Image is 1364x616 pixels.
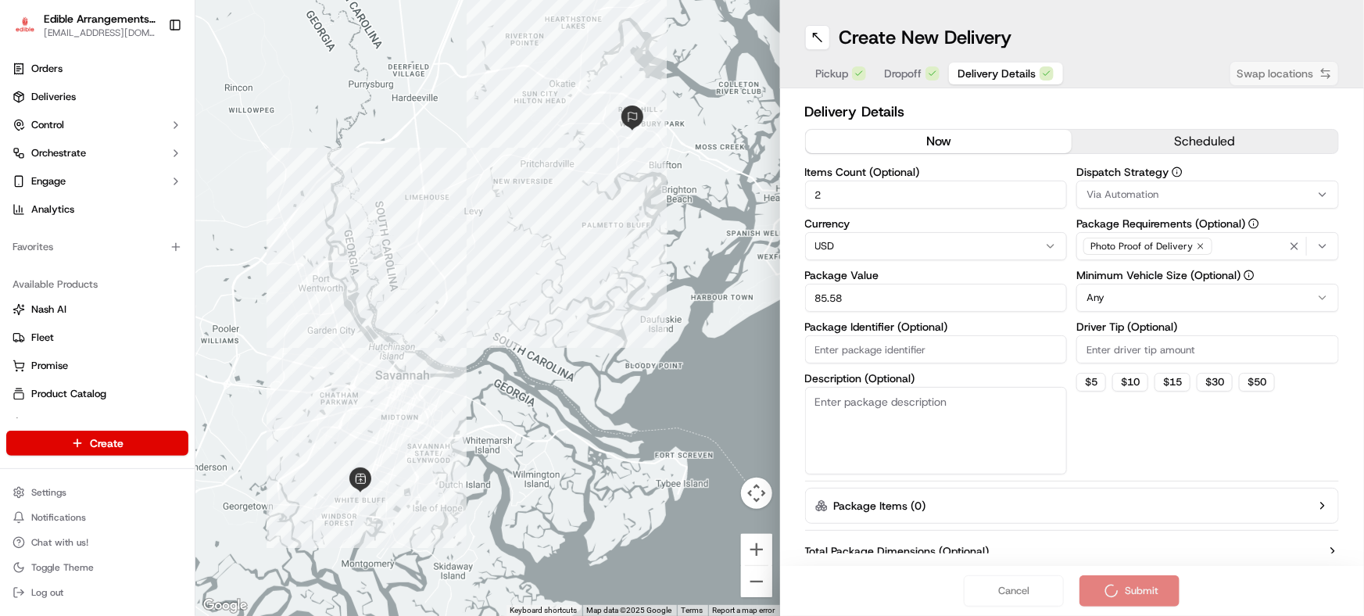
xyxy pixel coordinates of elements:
button: scheduled [1072,130,1338,153]
button: Edible Arrangements - [GEOGRAPHIC_DATA], [GEOGRAPHIC_DATA] [44,11,156,27]
button: Keyboard shortcuts [510,605,578,616]
button: Total Package Dimensions (Optional) [805,543,1340,559]
button: Promise [6,353,188,378]
button: $5 [1076,373,1106,392]
span: Orders [31,62,63,76]
div: Start new chat [53,149,256,165]
button: Returns [6,410,188,435]
a: Fleet [13,331,182,345]
span: Engage [31,174,66,188]
a: Returns [13,415,182,429]
label: Currency [805,218,1068,229]
span: Chat with us! [31,536,88,549]
img: Edible Arrangements - Savannah, GA [13,14,38,37]
span: Via Automation [1087,188,1158,202]
img: Google [199,596,251,616]
div: 💻 [132,228,145,241]
a: Orders [6,56,188,81]
button: $10 [1112,373,1148,392]
span: Control [31,118,64,132]
input: Enter package identifier [805,335,1068,364]
a: Product Catalog [13,387,182,401]
button: Control [6,113,188,138]
a: Promise [13,359,182,373]
span: Orchestrate [31,146,86,160]
span: Toggle Theme [31,561,94,574]
span: Settings [31,486,66,499]
a: Deliveries [6,84,188,109]
button: $15 [1155,373,1190,392]
button: Package Items (0) [805,488,1340,524]
a: 📗Knowledge Base [9,220,126,249]
span: Notifications [31,511,86,524]
button: Map camera controls [741,478,772,509]
span: Promise [31,359,68,373]
span: Pylon [156,265,189,277]
a: Report a map error [713,606,775,614]
a: Nash AI [13,303,182,317]
button: Product Catalog [6,381,188,406]
span: Dropoff [885,66,922,81]
div: Available Products [6,272,188,297]
label: Description (Optional) [805,373,1068,384]
label: Package Items ( 0 ) [834,498,926,514]
button: Via Automation [1076,181,1339,209]
span: Product Catalog [31,387,106,401]
button: Engage [6,169,188,194]
button: Orchestrate [6,141,188,166]
button: Settings [6,482,188,503]
h1: Create New Delivery [840,25,1012,50]
span: Photo Proof of Delivery [1090,240,1193,252]
a: Powered byPylon [110,264,189,277]
button: [EMAIL_ADDRESS][DOMAIN_NAME] [44,27,156,39]
button: Start new chat [266,154,285,173]
span: Knowledge Base [31,227,120,242]
input: Enter package value [805,284,1068,312]
button: Fleet [6,325,188,350]
label: Items Count (Optional) [805,167,1068,177]
span: Log out [31,586,63,599]
span: Pickup [816,66,849,81]
button: Nash AI [6,297,188,322]
h2: Delivery Details [805,101,1340,123]
button: Photo Proof of Delivery [1076,232,1339,260]
a: 💻API Documentation [126,220,257,249]
a: Terms (opens in new tab) [682,606,703,614]
input: Got a question? Start typing here... [41,101,281,117]
label: Package Requirements (Optional) [1076,218,1339,229]
button: Dispatch Strategy [1172,167,1183,177]
div: We're available if you need us! [53,165,198,177]
div: 📗 [16,228,28,241]
button: Chat with us! [6,532,188,553]
div: Favorites [6,235,188,260]
button: Package Requirements (Optional) [1248,218,1259,229]
span: API Documentation [148,227,251,242]
button: Notifications [6,507,188,528]
button: $50 [1239,373,1275,392]
span: Analytics [31,202,74,217]
span: Fleet [31,331,54,345]
label: Package Identifier (Optional) [805,321,1068,332]
img: Nash [16,16,47,47]
button: now [806,130,1072,153]
button: Create [6,431,188,456]
label: Package Value [805,270,1068,281]
input: Enter number of items [805,181,1068,209]
button: $30 [1197,373,1233,392]
label: Driver Tip (Optional) [1076,321,1339,332]
span: Create [90,435,124,451]
label: Dispatch Strategy [1076,167,1339,177]
span: Returns [31,415,66,429]
span: Map data ©2025 Google [587,606,672,614]
label: Total Package Dimensions (Optional) [805,543,990,559]
span: Deliveries [31,90,76,104]
button: Toggle Theme [6,557,188,578]
img: 1736555255976-a54dd68f-1ca7-489b-9aae-adbdc363a1c4 [16,149,44,177]
p: Welcome 👋 [16,63,285,88]
span: Delivery Details [958,66,1036,81]
button: Edible Arrangements - Savannah, GAEdible Arrangements - [GEOGRAPHIC_DATA], [GEOGRAPHIC_DATA][EMAI... [6,6,162,44]
button: Zoom in [741,534,772,565]
input: Enter driver tip amount [1076,335,1339,364]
